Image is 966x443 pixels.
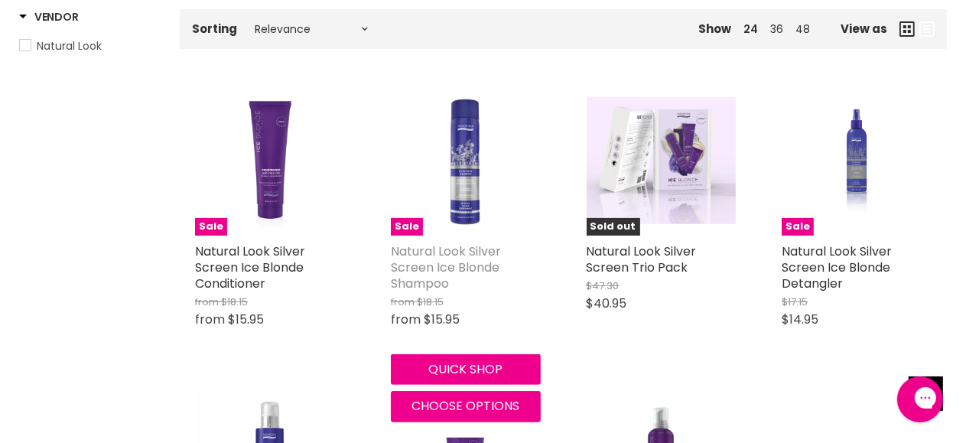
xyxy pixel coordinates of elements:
a: Natural Look Silver Screen Trio Pack [587,243,697,276]
span: Natural Look [37,38,102,54]
button: Quick shop [391,354,541,385]
span: Sale [391,218,423,236]
span: $47.30 [587,279,620,293]
a: 24 [743,21,758,37]
a: Natural Look Silver Screen Trio PackSold out [587,86,737,236]
h3: Vendor [19,9,78,24]
span: $14.95 [782,311,818,328]
span: Show [698,21,731,37]
span: $40.95 [587,295,627,312]
a: Natural Look Silver Screen Ice Blonde Conditioner [195,243,305,292]
span: Sold out [587,218,640,236]
span: $17.15 [782,295,808,309]
span: Choose options [411,397,519,415]
a: Natural Look Silver Screen Ice Blonde DetanglerSale [782,86,932,236]
a: 36 [770,21,783,37]
span: Sale [195,218,227,236]
span: from [195,311,225,328]
a: 48 [795,21,810,37]
img: Natural Look Silver Screen Ice Blonde Shampoo [391,86,541,236]
img: Natural Look Silver Screen Ice Blonde Detangler [807,86,907,236]
button: Choose options [391,391,541,422]
a: Natural Look Silver Screen Ice Blonde Detangler [782,243,892,292]
a: Natural Look [19,37,161,54]
label: Sorting [192,22,237,35]
a: Natural Look Silver Screen Ice Blonde ConditionerSale [195,86,345,236]
span: from [195,295,219,309]
a: Natural Look Silver Screen Ice Blonde ShampooSale [391,86,541,236]
img: Natural Look Silver Screen Ice Blonde Conditioner [195,86,345,236]
span: $18.15 [221,295,248,309]
iframe: Gorgias live chat messenger [890,371,951,428]
a: Natural Look Silver Screen Ice Blonde Shampoo [391,243,501,292]
img: Natural Look Silver Screen Trio Pack [587,97,737,224]
span: Sale [782,218,814,236]
span: View as [841,22,887,35]
span: from [391,295,415,309]
span: $15.95 [424,311,460,328]
span: from [391,311,421,328]
span: $18.15 [417,295,444,309]
span: $15.95 [228,311,264,328]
